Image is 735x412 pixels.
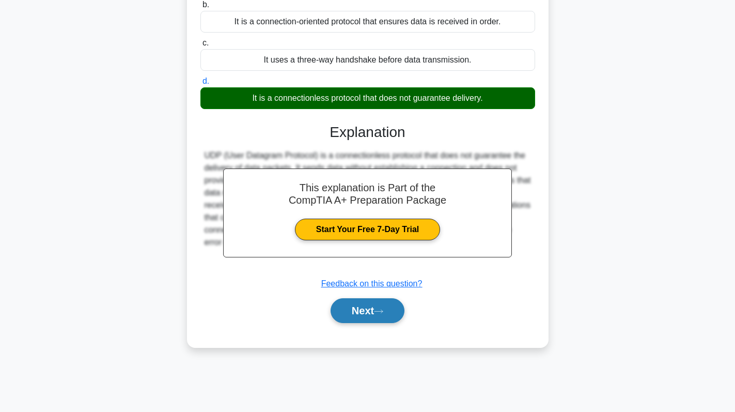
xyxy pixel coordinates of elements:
div: It uses a three-way handshake before data transmission. [200,49,535,71]
div: UDP (User Datagram Protocol) is a connectionless protocol that does not guarantee the delivery of... [205,149,531,249]
span: c. [202,38,209,47]
div: It is a connectionless protocol that does not guarantee delivery. [200,87,535,109]
span: d. [202,77,209,85]
div: It is a connection-oriented protocol that ensures data is received in order. [200,11,535,33]
a: Start Your Free 7-Day Trial [295,219,440,240]
h3: Explanation [207,124,529,141]
button: Next [331,298,404,323]
a: Feedback on this question? [321,279,423,288]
